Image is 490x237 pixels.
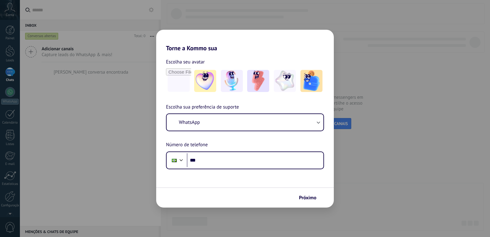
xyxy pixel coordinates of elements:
[247,70,269,92] img: -3.jpeg
[300,70,322,92] img: -5.jpeg
[299,196,316,200] span: Próximo
[167,114,323,131] button: WhatsApp
[166,141,208,149] span: Número de telefone
[179,119,200,125] span: WhatsApp
[166,58,205,66] span: Escolha seu avatar
[166,103,239,111] span: Escolha sua preferência de suporte
[296,193,325,203] button: Próximo
[221,70,243,92] img: -2.jpeg
[168,154,180,167] div: Brazil: + 55
[194,70,216,92] img: -1.jpeg
[274,70,296,92] img: -4.jpeg
[156,30,334,52] h2: Torne a Kommo sua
